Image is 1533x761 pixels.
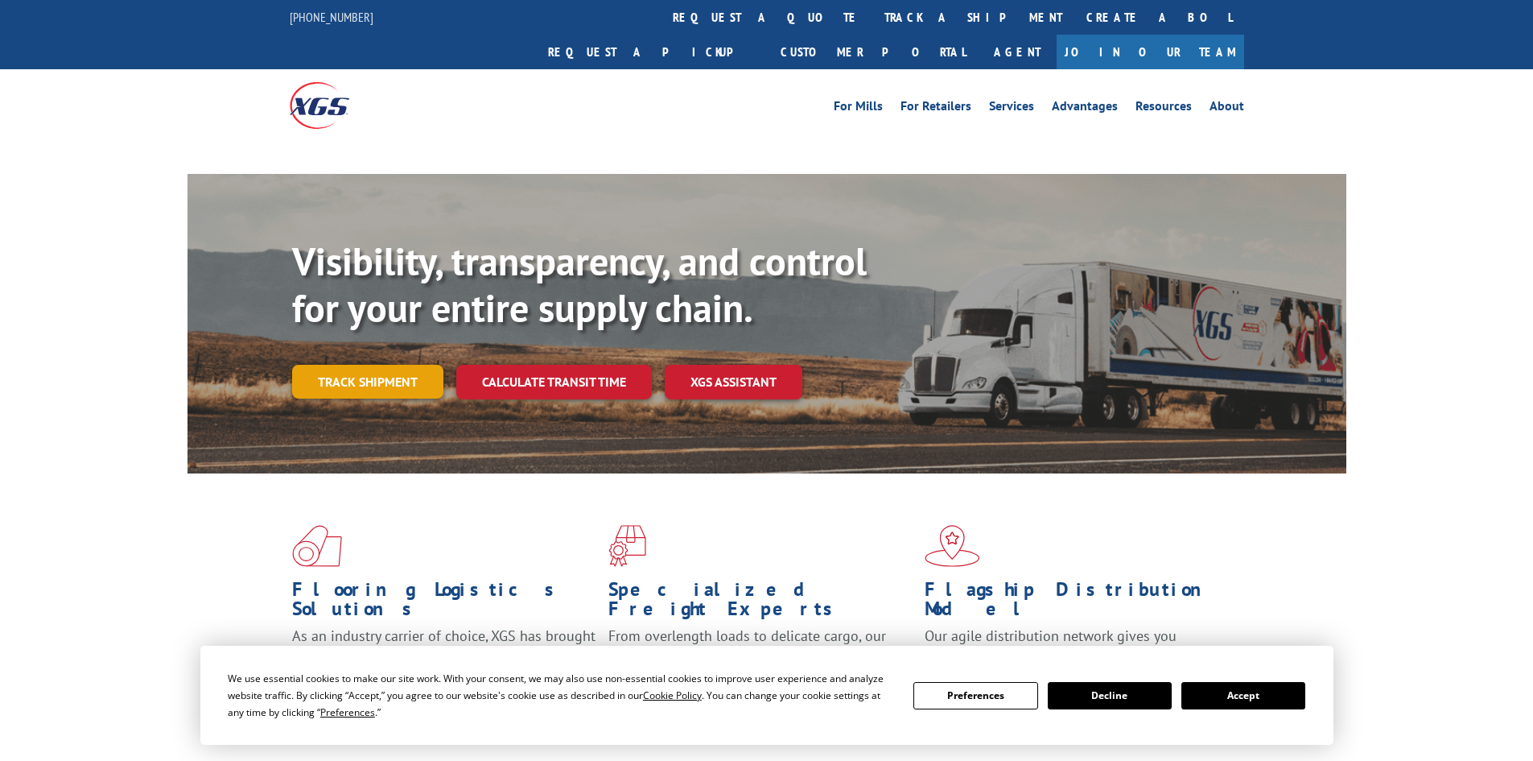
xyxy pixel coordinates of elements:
[913,682,1037,709] button: Preferences
[978,35,1057,69] a: Agent
[292,236,867,333] b: Visibility, transparency, and control for your entire supply chain.
[608,580,913,627] h1: Specialized Freight Experts
[228,670,894,721] div: We use essential cookies to make our site work. With your consent, we may also use non-essential ...
[536,35,769,69] a: Request a pickup
[925,580,1229,627] h1: Flagship Distribution Model
[925,627,1221,664] span: Our agile distribution network gives you nationwide inventory management on demand.
[769,35,978,69] a: Customer Portal
[292,525,342,567] img: xgs-icon-total-supply-chain-intelligence-red
[1052,100,1118,118] a: Advantages
[292,580,596,627] h1: Flooring Logistics Solutions
[1210,100,1244,118] a: About
[1135,100,1192,118] a: Resources
[900,100,971,118] a: For Retailers
[1048,682,1172,709] button: Decline
[834,100,883,118] a: For Mills
[608,525,646,567] img: xgs-icon-focused-on-flooring-red
[608,627,913,698] p: From overlength loads to delicate cargo, our experienced staff knows the best way to move your fr...
[320,705,375,719] span: Preferences
[292,627,595,684] span: As an industry carrier of choice, XGS has brought innovation and dedication to flooring logistics...
[925,525,980,567] img: xgs-icon-flagship-distribution-model-red
[290,9,373,25] a: [PHONE_NUMBER]
[1057,35,1244,69] a: Join Our Team
[989,100,1034,118] a: Services
[665,365,802,399] a: XGS ASSISTANT
[643,689,702,702] span: Cookie Policy
[456,365,652,399] a: Calculate transit time
[1181,682,1305,709] button: Accept
[292,365,443,399] a: Track shipment
[200,646,1333,745] div: Cookie Consent Prompt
